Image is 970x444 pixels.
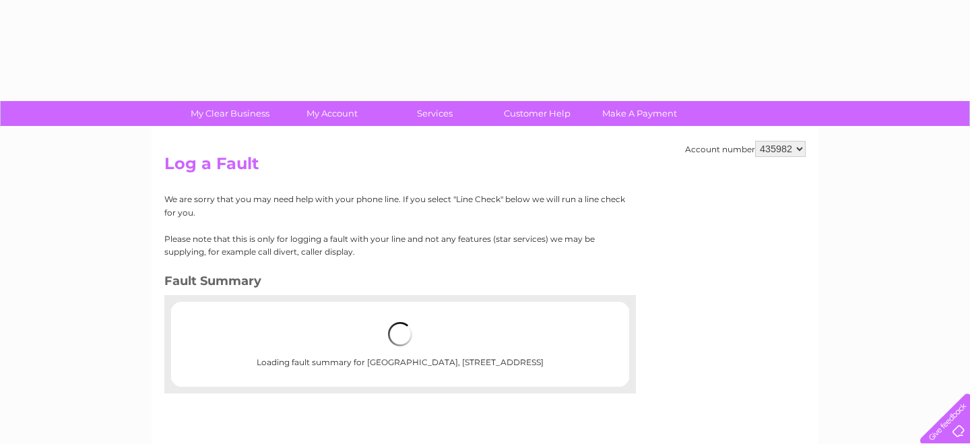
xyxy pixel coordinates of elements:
p: Please note that this is only for logging a fault with your line and not any features (star servi... [164,232,626,258]
a: Customer Help [482,101,593,126]
a: My Clear Business [174,101,286,126]
img: loading [388,322,412,346]
a: Services [379,101,490,126]
a: My Account [277,101,388,126]
h2: Log a Fault [164,154,806,180]
a: Make A Payment [584,101,695,126]
p: We are sorry that you may need help with your phone line. If you select "Line Check" below we wil... [164,193,626,218]
div: Loading fault summary for [GEOGRAPHIC_DATA], [STREET_ADDRESS] [214,309,586,380]
div: Account number [685,141,806,157]
h3: Fault Summary [164,272,626,295]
